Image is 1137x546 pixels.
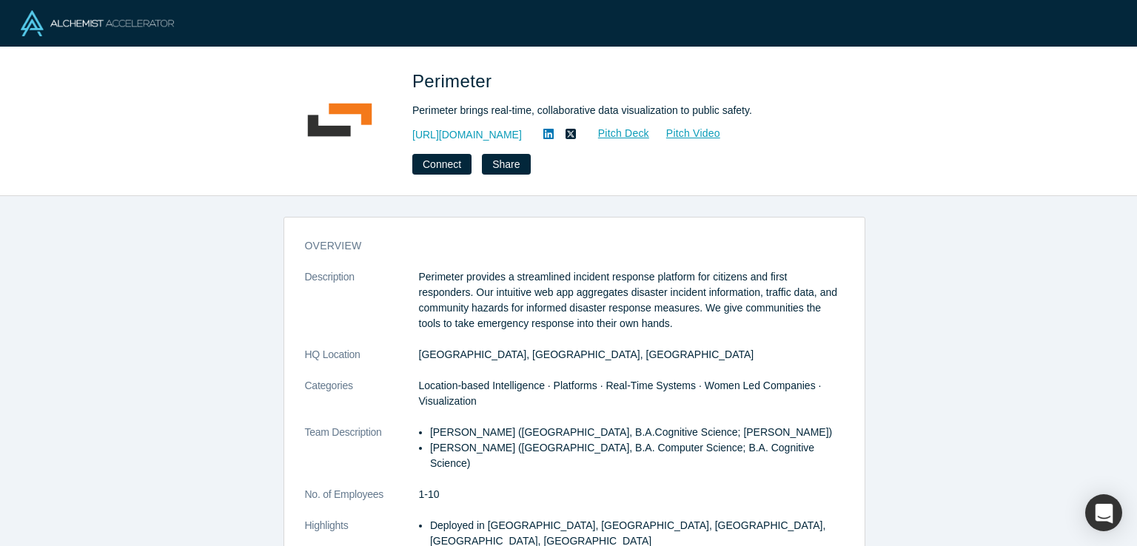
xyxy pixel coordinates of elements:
[419,380,822,407] span: Location-based Intelligence · Platforms · Real-Time Systems · Women Led Companies · Visualization
[419,347,844,363] dd: [GEOGRAPHIC_DATA], [GEOGRAPHIC_DATA], [GEOGRAPHIC_DATA]
[430,425,844,440] li: [PERSON_NAME] ([GEOGRAPHIC_DATA], B.A.Cognitive Science; [PERSON_NAME])
[21,10,174,36] img: Alchemist Logo
[582,125,650,142] a: Pitch Deck
[412,154,472,175] button: Connect
[288,68,392,172] img: Perimeter's Logo
[305,347,419,378] dt: HQ Location
[482,154,530,175] button: Share
[419,487,844,502] dd: 1-10
[305,487,419,518] dt: No. of Employees
[419,269,844,331] p: Perimeter provides a streamlined incident response platform for citizens and first responders. Ou...
[430,440,844,471] li: [PERSON_NAME] ([GEOGRAPHIC_DATA], B.A. Computer Science; B.A. Cognitive Science)
[305,269,419,347] dt: Description
[412,127,522,143] a: [URL][DOMAIN_NAME]
[650,125,721,142] a: Pitch Video
[412,71,497,91] span: Perimeter
[305,378,419,425] dt: Categories
[305,425,419,487] dt: Team Description
[305,238,823,254] h3: overview
[412,103,827,118] div: Perimeter brings real-time, collaborative data visualization to public safety.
